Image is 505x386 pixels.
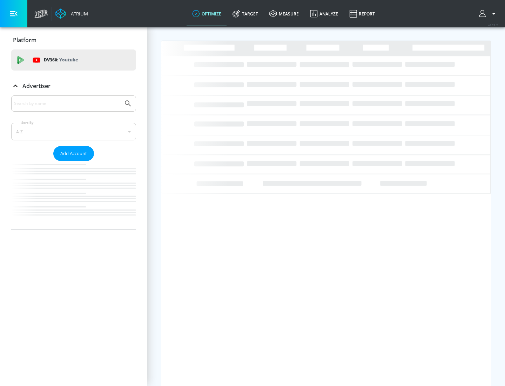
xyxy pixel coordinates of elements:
a: measure [264,1,304,26]
p: Advertiser [22,82,50,90]
a: Report [344,1,381,26]
div: DV360: Youtube [11,49,136,71]
span: v 4.22.2 [488,23,498,27]
p: DV360: [44,56,78,64]
a: Atrium [55,8,88,19]
button: Add Account [53,146,94,161]
input: Search by name [14,99,120,108]
div: Atrium [68,11,88,17]
p: Platform [13,36,36,44]
nav: list of Advertiser [11,161,136,229]
p: Youtube [59,56,78,64]
div: Advertiser [11,76,136,96]
div: Platform [11,30,136,50]
div: A-Z [11,123,136,140]
a: Target [227,1,264,26]
a: Analyze [304,1,344,26]
span: Add Account [60,149,87,158]
label: Sort By [20,120,35,125]
a: optimize [187,1,227,26]
div: Advertiser [11,95,136,229]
